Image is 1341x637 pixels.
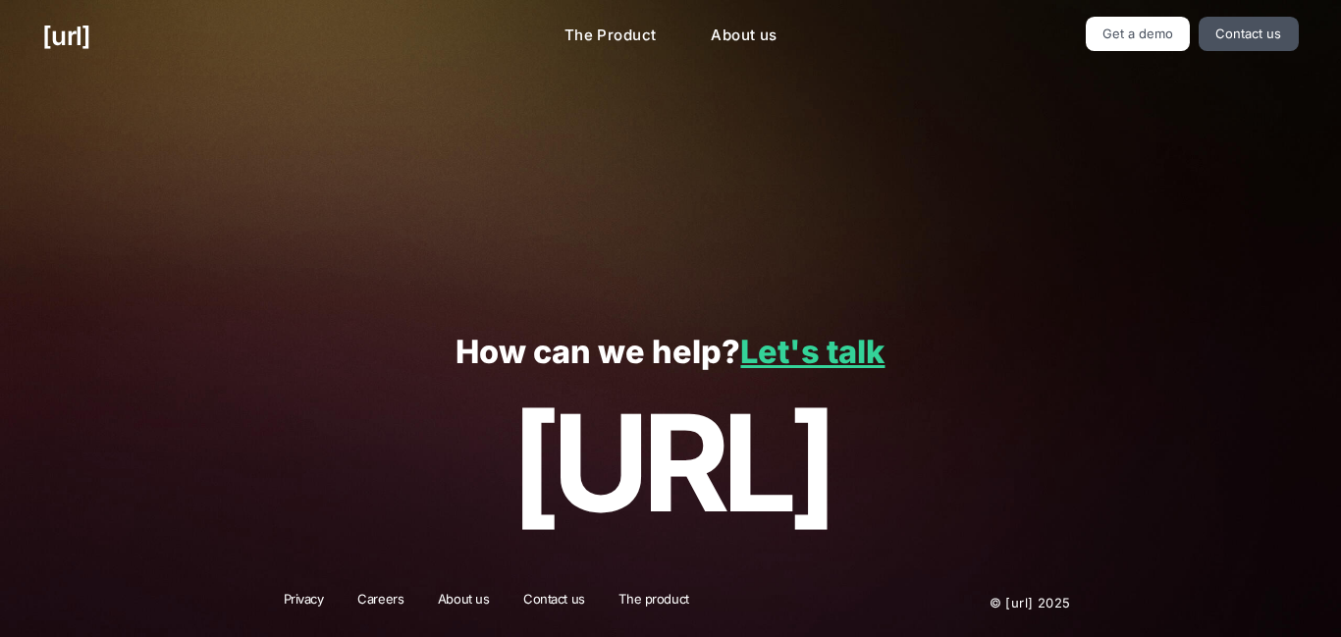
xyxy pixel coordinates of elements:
[42,388,1298,539] p: [URL]
[510,590,598,615] a: Contact us
[1199,17,1299,51] a: Contact us
[740,333,885,371] a: Let's talk
[1086,17,1191,51] a: Get a demo
[345,590,416,615] a: Careers
[42,335,1298,371] p: How can we help?
[871,590,1071,615] p: © [URL] 2025
[42,17,90,55] a: [URL]
[695,17,792,55] a: About us
[549,17,672,55] a: The Product
[425,590,503,615] a: About us
[271,590,337,615] a: Privacy
[606,590,701,615] a: The product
